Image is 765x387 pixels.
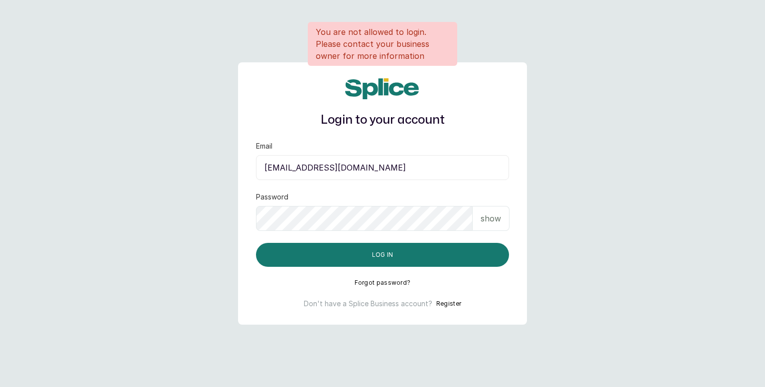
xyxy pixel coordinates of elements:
p: Don't have a Splice Business account? [304,299,432,309]
button: Forgot password? [355,279,411,287]
button: Log in [256,243,509,267]
label: Email [256,141,272,151]
p: You are not allowed to login. Please contact your business owner for more information [316,26,449,62]
h1: Login to your account [256,111,509,129]
button: Register [436,299,461,309]
p: show [481,212,501,224]
label: Password [256,192,288,202]
input: email@acme.com [256,155,509,180]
